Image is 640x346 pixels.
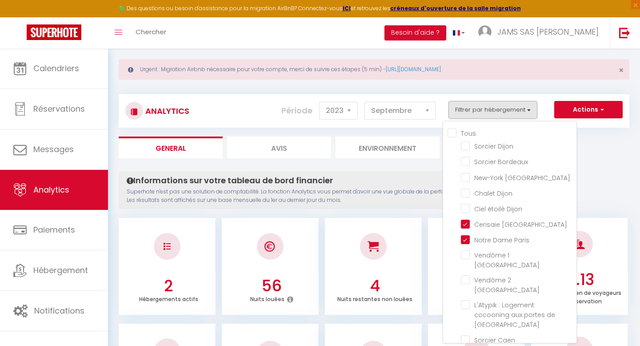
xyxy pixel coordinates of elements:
[330,277,420,295] h3: 4
[124,277,213,295] h3: 2
[227,137,331,158] li: Avis
[281,101,312,121] label: Période
[227,277,316,295] h3: 56
[478,25,492,39] img: ...
[337,294,412,303] p: Nuits restantes non louées
[384,25,446,40] button: Besoin d'aide ?
[343,4,351,12] a: ICI
[619,64,624,76] span: ×
[33,63,79,74] span: Calendriers
[474,189,512,198] span: Chalet Dijon
[143,101,189,121] h3: Analytics
[536,270,626,289] h3: 2.13
[27,24,81,40] img: Super Booking
[119,137,223,158] li: General
[33,103,85,114] span: Réservations
[474,301,555,329] span: L'Atypik : Logement cocooning aux portes de [GEOGRAPHIC_DATA]
[250,294,284,303] p: Nuits louées
[33,224,75,235] span: Paiements
[619,27,630,38] img: logout
[448,101,537,119] button: Filtrer par hébergement
[540,287,621,305] p: Nombre moyen de voyageurs par réservation
[474,205,522,213] span: Ciel étoilé Dijon
[33,265,88,276] span: Hébergement
[474,173,570,182] span: New-York [GEOGRAPHIC_DATA]
[554,101,623,119] button: Actions
[386,65,441,73] a: [URL][DOMAIN_NAME]
[33,184,69,195] span: Analytics
[474,276,540,294] span: Vendôme 2 [GEOGRAPHIC_DATA]
[129,17,173,48] a: Chercher
[127,176,541,185] h4: Informations sur votre tableau de bord financier
[136,27,166,36] span: Chercher
[497,26,599,37] span: JAMS SAS [PERSON_NAME]
[164,243,171,250] img: NO IMAGE
[127,188,541,205] p: Superhote n'est pas une solution de comptabilité. La fonction Analytics vous permet d'avoir une v...
[139,294,198,303] p: Hébergements actifs
[7,4,34,30] button: Ouvrir le widget de chat LiveChat
[33,144,74,155] span: Messages
[34,305,84,316] span: Notifications
[119,59,629,80] div: Urgent : Migration Airbnb nécessaire pour votre compte, merci de suivre ces étapes (5 min) -
[474,251,540,270] span: Vendôme 1 [GEOGRAPHIC_DATA]
[472,17,610,48] a: ... JAMS SAS [PERSON_NAME]
[433,277,523,295] h3: 93.33 %
[336,137,440,158] li: Environnement
[390,4,521,12] a: créneaux d'ouverture de la salle migration
[619,66,624,74] button: Close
